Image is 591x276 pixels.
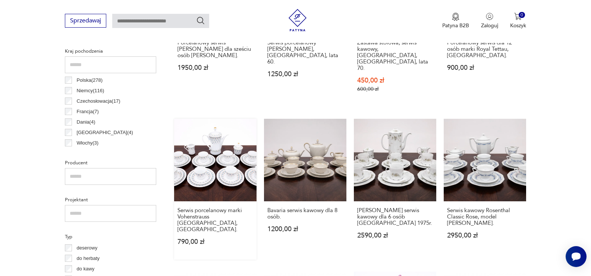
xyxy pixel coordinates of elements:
button: Zaloguj [481,13,498,29]
p: Typ [65,233,156,241]
p: Dania ( 4 ) [77,118,95,126]
p: do kawy [77,265,95,273]
img: Patyna - sklep z meblami i dekoracjami vintage [286,9,309,31]
p: Włochy ( 3 ) [77,139,99,147]
a: Bavaria serwis kawowy dla 8 osób.Bavaria serwis kawowy dla 8 osób.1200,00 zł [264,119,346,260]
iframe: Smartsupp widget button [566,246,587,267]
p: Polska ( 278 ) [77,76,103,84]
h3: Porcelanowy serwis [PERSON_NAME] dla sześciu osób [PERSON_NAME]. [177,40,253,59]
div: 0 [519,12,525,18]
p: 2950,00 zł [447,232,523,239]
p: Kraj pochodzenia [65,47,156,55]
img: Ikona koszyka [514,13,522,20]
p: 1950,00 zł [177,65,253,71]
h3: Zastawa stołowa, serwis kawowy, [GEOGRAPHIC_DATA], [GEOGRAPHIC_DATA], lata 70. [357,40,433,71]
p: [GEOGRAPHIC_DATA] ( 4 ) [77,128,133,137]
h3: Serwis porcelanowy [PERSON_NAME], [GEOGRAPHIC_DATA], lata 60. [267,40,343,65]
h3: Serwis porcelanowy marki Vohenstrauss [GEOGRAPHIC_DATA], [GEOGRAPHIC_DATA]. [177,207,253,233]
a: Ikona medaluPatyna B2B [442,13,469,29]
p: Producent [65,159,156,167]
h3: Serwis kawowy Rosenthal Classic Rose, model [PERSON_NAME]. [447,207,523,226]
img: Ikona medalu [452,13,459,21]
a: Serwis porcelanowy marki Vohenstrauss Bavaria, Niemcy.Serwis porcelanowy marki Vohenstrauss [GEOG... [174,119,257,260]
p: Francja ( 7 ) [77,108,99,116]
button: Szukaj [196,16,205,25]
a: Rosenthal serwis kawowy dla 6 osób MONBIJOU 1975r.[PERSON_NAME] serwis kawowy dla 6 osób [GEOGRAP... [354,119,436,260]
p: Patyna B2B [442,22,469,29]
p: Zaloguj [481,22,498,29]
a: Sprzedawaj [65,19,106,24]
p: 1200,00 zł [267,226,343,232]
button: Patyna B2B [442,13,469,29]
h3: Porcelanowy serwis dla 12 osób marki Royal Tettau, [GEOGRAPHIC_DATA]. [447,40,523,59]
p: 900,00 zł [447,65,523,71]
p: 790,00 zł [177,239,253,245]
h3: Bavaria serwis kawowy dla 8 osób. [267,207,343,220]
button: Sprzedawaj [65,14,106,28]
p: Projektant [65,196,156,204]
p: do herbaty [77,254,100,263]
p: Bułgaria ( 2 ) [77,149,101,158]
p: Czechosłowacja ( 17 ) [77,97,120,105]
p: 450,00 zł [357,77,433,84]
p: Niemcy ( 116 ) [77,87,104,95]
p: 1250,00 zł [267,71,343,77]
a: Serwis kawowy Rosenthal Classic Rose, model Maria.Serwis kawowy Rosenthal Classic Rose, model [PE... [444,119,526,260]
p: 600,00 zł [357,86,433,92]
button: 0Koszyk [510,13,526,29]
p: 2590,00 zł [357,232,433,239]
p: deserowy [77,244,98,252]
p: Koszyk [510,22,526,29]
h3: [PERSON_NAME] serwis kawowy dla 6 osób [GEOGRAPHIC_DATA] 1975r. [357,207,433,226]
img: Ikonka użytkownika [486,13,493,20]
